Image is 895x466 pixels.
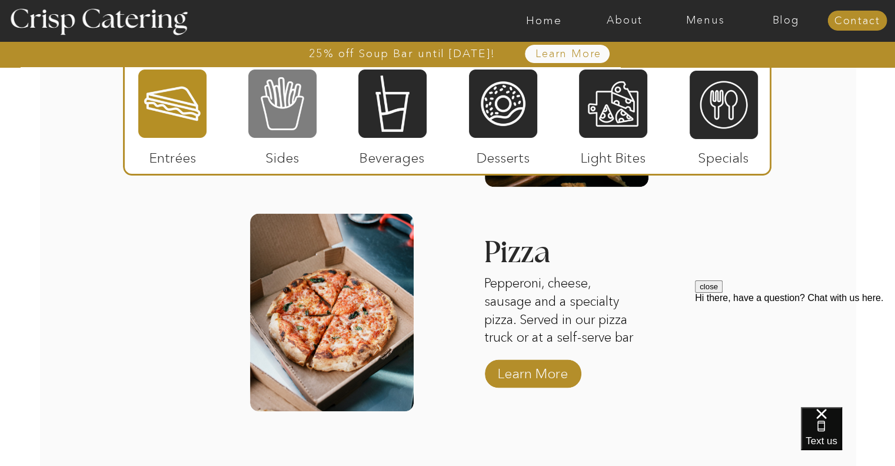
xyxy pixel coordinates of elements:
iframe: podium webchat widget prompt [695,280,895,422]
a: Blog [746,15,826,27]
a: Menus [665,15,746,27]
p: Pepperoni, cheese, sausage and a specialty pizza. Served in our pizza truck or at a self-serve bar [484,275,641,347]
h3: Pizza [484,237,606,272]
p: Light Bites [574,138,653,172]
p: Sides [243,138,321,172]
p: Specials [684,138,763,172]
a: 25% off Soup Bar until [DATE]! [267,48,538,60]
p: Beverages [353,138,431,172]
iframe: podium webchat widget bubble [801,407,895,466]
p: Entrées [134,138,212,172]
p: Desserts [464,138,543,172]
a: Learn More [494,353,572,388]
a: Learn More [508,48,629,60]
a: About [584,15,665,27]
a: Home [504,15,584,27]
a: Contact [827,15,887,27]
